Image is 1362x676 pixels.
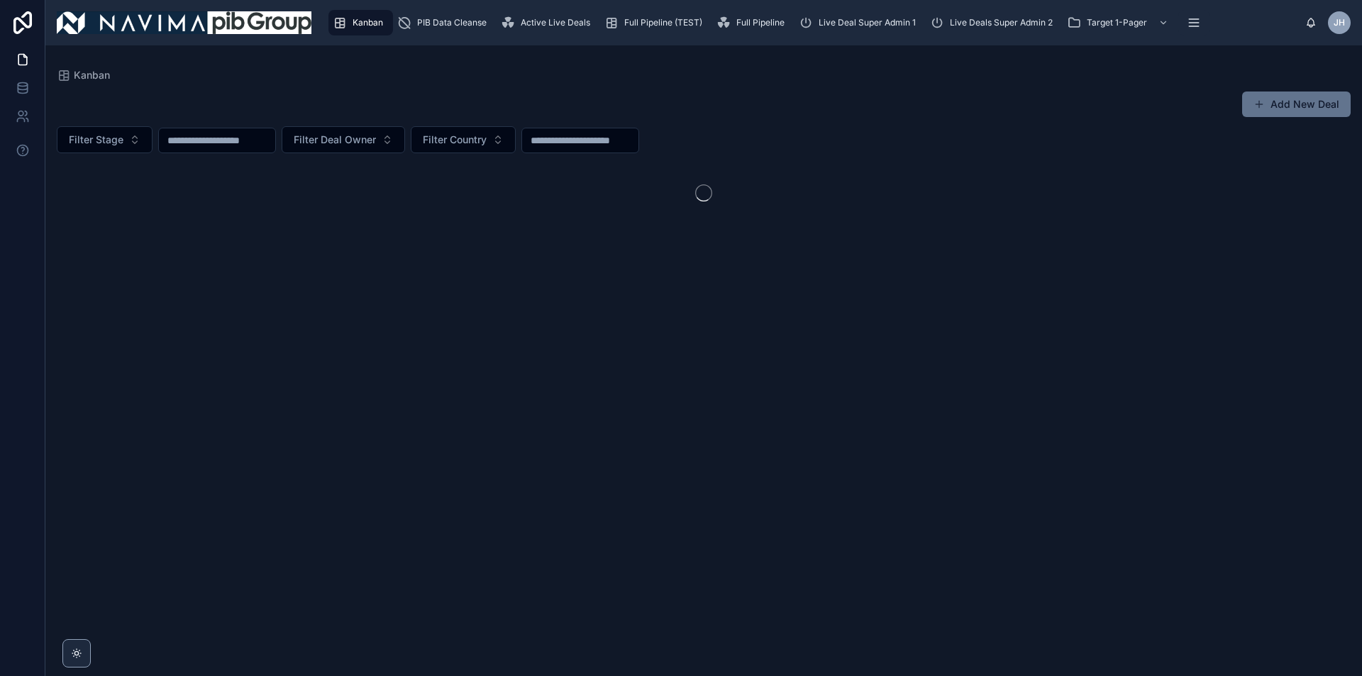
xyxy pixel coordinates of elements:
[1063,10,1175,35] a: Target 1-Pager
[411,126,516,153] button: Select Button
[353,17,383,28] span: Kanban
[417,17,487,28] span: PIB Data Cleanse
[926,10,1063,35] a: Live Deals Super Admin 2
[57,68,110,82] a: Kanban
[282,126,405,153] button: Select Button
[521,17,590,28] span: Active Live Deals
[712,10,794,35] a: Full Pipeline
[74,68,110,82] span: Kanban
[423,133,487,147] span: Filter Country
[1087,17,1147,28] span: Target 1-Pager
[69,133,123,147] span: Filter Stage
[624,17,702,28] span: Full Pipeline (TEST)
[294,133,376,147] span: Filter Deal Owner
[950,17,1053,28] span: Live Deals Super Admin 2
[794,10,926,35] a: Live Deal Super Admin 1
[328,10,393,35] a: Kanban
[600,10,712,35] a: Full Pipeline (TEST)
[323,7,1305,38] div: scrollable content
[736,17,785,28] span: Full Pipeline
[1334,17,1345,28] span: JH
[393,10,497,35] a: PIB Data Cleanse
[497,10,600,35] a: Active Live Deals
[1242,92,1351,117] button: Add New Deal
[57,11,311,34] img: App logo
[57,126,153,153] button: Select Button
[819,17,916,28] span: Live Deal Super Admin 1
